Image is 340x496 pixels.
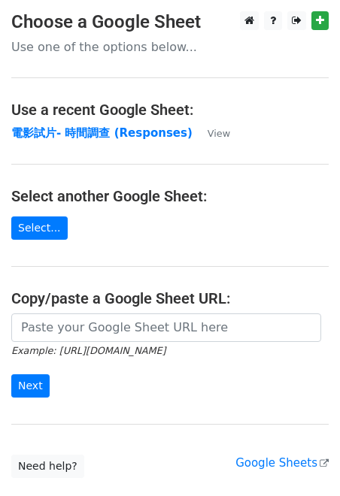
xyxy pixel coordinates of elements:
a: 電影試片- 時間調查 (Responses) [11,126,193,140]
h3: Choose a Google Sheet [11,11,329,33]
a: View [193,126,230,140]
small: View [208,128,230,139]
small: Example: [URL][DOMAIN_NAME] [11,345,165,356]
p: Use one of the options below... [11,39,329,55]
h4: Select another Google Sheet: [11,187,329,205]
a: Need help? [11,455,84,478]
a: Google Sheets [235,456,329,470]
input: Paste your Google Sheet URL here [11,313,321,342]
h4: Copy/paste a Google Sheet URL: [11,289,329,307]
a: Select... [11,216,68,240]
input: Next [11,374,50,398]
h4: Use a recent Google Sheet: [11,101,329,119]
